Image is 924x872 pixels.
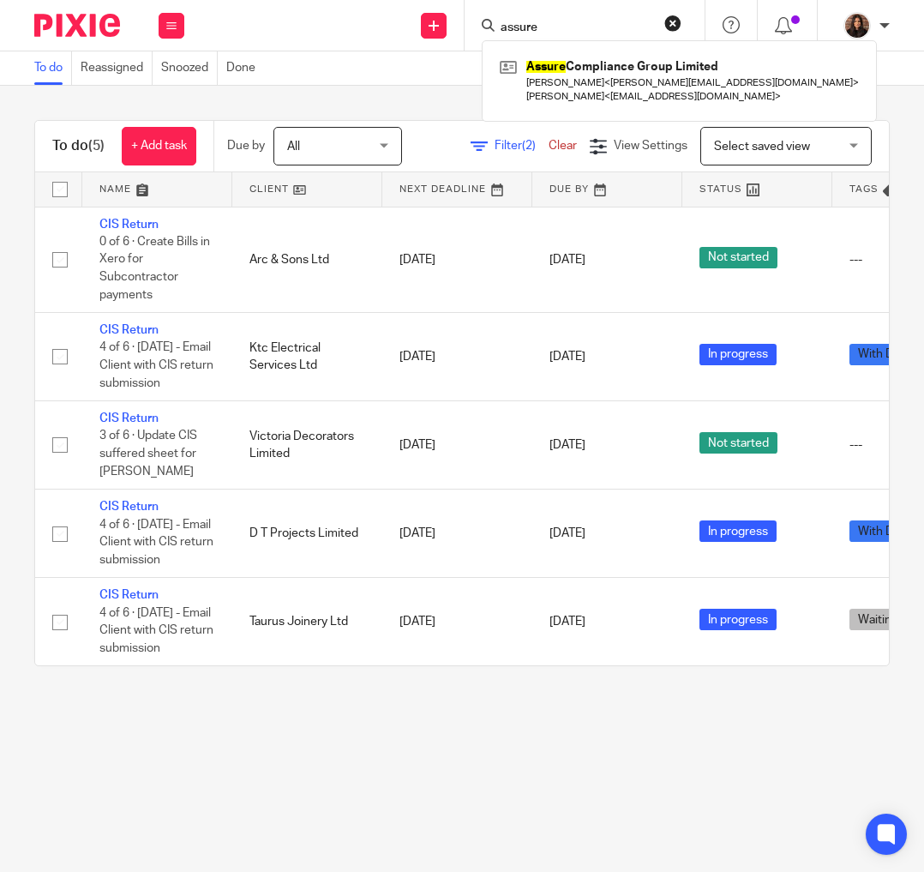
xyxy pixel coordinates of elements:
[99,501,159,513] a: CIS Return
[287,141,300,153] span: All
[664,15,681,32] button: Clear
[99,607,213,654] span: 4 of 6 · [DATE] - Email Client with CIS return submission
[382,578,532,666] td: [DATE]
[232,578,382,666] td: Taurus Joinery Ltd
[549,351,585,363] span: [DATE]
[382,207,532,313] td: [DATE]
[99,589,159,601] a: CIS Return
[99,236,210,301] span: 0 of 6 · Create Bills in Xero for Subcontractor payments
[232,490,382,578] td: D T Projects Limited
[99,342,213,389] span: 4 of 6 · [DATE] - Email Client with CIS return submission
[232,313,382,401] td: Ktc Electrical Services Ltd
[34,14,120,37] img: Pixie
[495,140,549,152] span: Filter
[522,140,536,152] span: (2)
[843,12,871,39] img: Headshot.jpg
[81,51,153,85] a: Reassigned
[99,412,159,424] a: CIS Return
[549,616,585,628] span: [DATE]
[34,51,72,85] a: To do
[232,207,382,313] td: Arc & Sons Ltd
[227,137,265,154] p: Due by
[699,344,777,365] span: In progress
[99,430,197,478] span: 3 of 6 · Update CIS suffered sheet for [PERSON_NAME]
[549,254,585,266] span: [DATE]
[99,219,159,231] a: CIS Return
[699,609,777,630] span: In progress
[382,313,532,401] td: [DATE]
[699,432,777,454] span: Not started
[99,519,213,566] span: 4 of 6 · [DATE] - Email Client with CIS return submission
[714,141,810,153] span: Select saved view
[226,51,264,85] a: Done
[614,140,687,152] span: View Settings
[99,324,159,336] a: CIS Return
[161,51,218,85] a: Snoozed
[88,139,105,153] span: (5)
[849,184,879,194] span: Tags
[52,137,105,155] h1: To do
[699,520,777,542] span: In progress
[382,490,532,578] td: [DATE]
[122,127,196,165] a: + Add task
[699,247,777,268] span: Not started
[382,401,532,490] td: [DATE]
[549,439,585,451] span: [DATE]
[549,527,585,539] span: [DATE]
[549,140,577,152] a: Clear
[499,21,653,36] input: Search
[232,401,382,490] td: Victoria Decorators Limited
